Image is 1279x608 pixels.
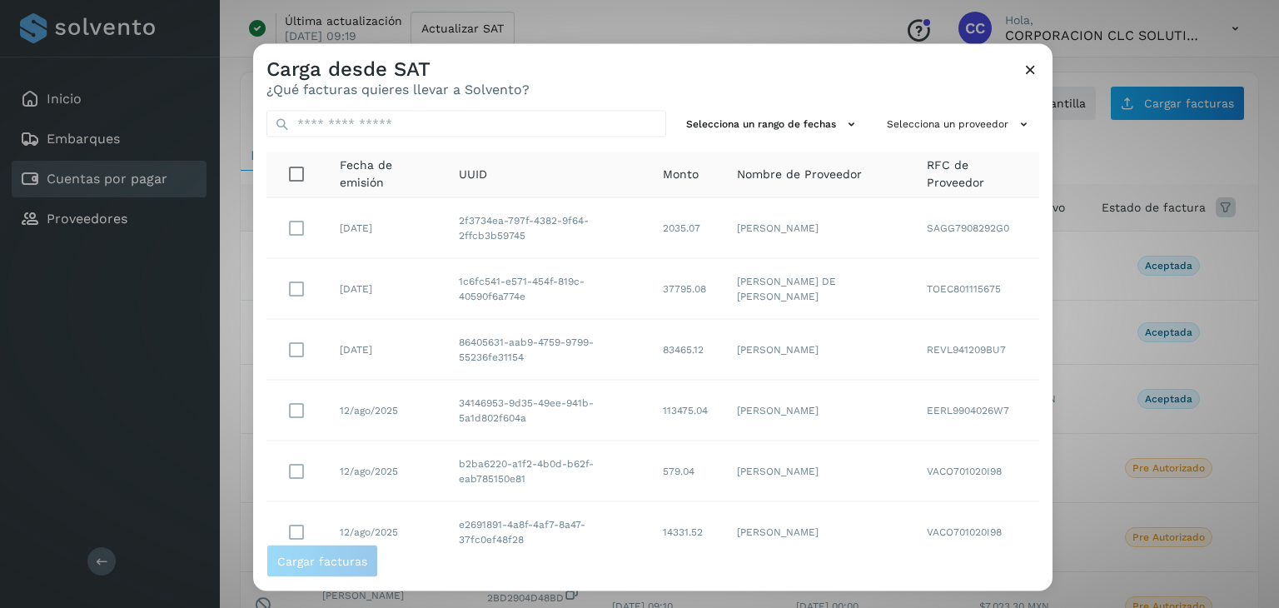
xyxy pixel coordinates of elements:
td: 1c6fc541-e571-454f-819c-40590f6a774e [445,258,649,319]
td: 579.04 [649,441,724,501]
td: 12/ago/2025 [326,380,445,441]
h3: Carga desde SAT [266,57,530,82]
td: [PERSON_NAME] [724,197,913,258]
td: [PERSON_NAME] [724,319,913,380]
button: Selecciona un proveedor [880,111,1039,138]
button: Cargar facturas [266,545,378,578]
td: 2f3734ea-797f-4382-9f64-2ffcb3b59745 [445,197,649,258]
td: REVL941209BU7 [913,319,1039,380]
p: ¿Qué facturas quieres llevar a Solvento? [266,81,530,97]
td: 14331.52 [649,501,724,562]
td: 2035.07 [649,197,724,258]
td: b2ba6220-a1f2-4b0d-b62f-eab785150e81 [445,441,649,501]
td: 83465.12 [649,319,724,380]
td: EERL9904026W7 [913,380,1039,441]
td: 34146953-9d35-49ee-941b-5a1d802f604a [445,380,649,441]
td: [PERSON_NAME] [724,501,913,562]
td: [DATE] [326,319,445,380]
td: [PERSON_NAME] DE [PERSON_NAME] [724,258,913,319]
span: Cargar facturas [277,556,367,567]
td: [DATE] [326,197,445,258]
td: [PERSON_NAME] [724,380,913,441]
span: UUID [459,165,487,182]
td: [DATE] [326,258,445,319]
span: Fecha de emisión [340,157,432,192]
span: RFC de Proveedor [927,157,1026,192]
td: TOEC801115675 [913,258,1039,319]
td: VACO701020I98 [913,441,1039,501]
td: 113475.04 [649,380,724,441]
td: VACO701020I98 [913,501,1039,562]
button: Selecciona un rango de fechas [679,111,867,138]
td: 37795.08 [649,258,724,319]
span: Monto [663,165,699,182]
td: 12/ago/2025 [326,441,445,501]
span: Nombre de Proveedor [737,165,862,182]
td: SAGG7908292G0 [913,197,1039,258]
td: 12/ago/2025 [326,501,445,562]
td: e2691891-4a8f-4af7-8a47-37fc0ef48f28 [445,501,649,562]
td: 86405631-aab9-4759-9799-55236fe31154 [445,319,649,380]
td: [PERSON_NAME] [724,441,913,501]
